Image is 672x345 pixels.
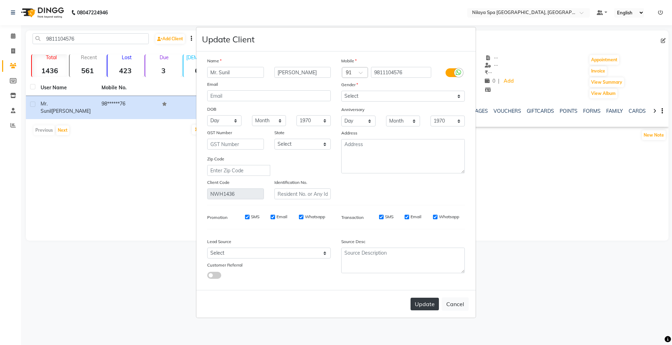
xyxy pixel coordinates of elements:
input: Email [207,90,331,101]
label: Customer Referral [207,262,243,268]
label: Whatsapp [439,214,459,220]
label: Lead Source [207,239,231,245]
label: GST Number [207,130,232,136]
label: Mobile [341,58,357,64]
label: Source Desc [341,239,365,245]
label: Promotion [207,214,227,221]
label: Gender [341,82,358,88]
input: Enter Zip Code [207,165,270,176]
input: Client Code [207,188,264,199]
button: Cancel [442,297,469,311]
label: Identification No. [274,179,307,186]
input: Resident No. or Any Id [274,188,331,199]
input: Mobile [371,67,432,78]
label: DOB [207,106,216,112]
input: First Name [207,67,264,78]
input: Last Name [274,67,331,78]
label: Name [207,58,222,64]
input: GST Number [207,139,264,150]
label: Whatsapp [305,214,325,220]
h4: Update Client [202,33,254,46]
label: Anniversary [341,106,364,113]
label: Email [411,214,421,220]
label: Email [207,81,218,88]
label: Client Code [207,179,230,186]
button: Update [411,298,439,310]
label: Email [276,214,287,220]
label: Address [341,130,357,136]
label: State [274,130,285,136]
label: SMS [251,214,259,220]
label: Transaction [341,214,364,221]
label: Zip Code [207,156,224,162]
label: SMS [385,214,393,220]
